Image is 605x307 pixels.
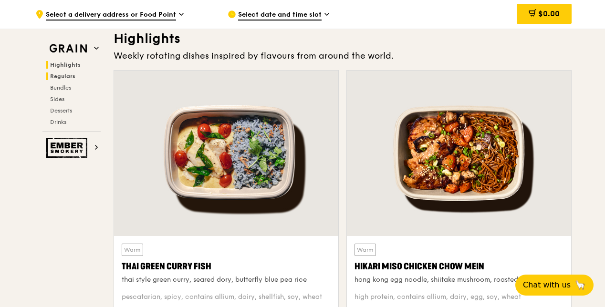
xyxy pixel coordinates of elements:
span: Highlights [50,61,81,68]
div: high protein, contains allium, dairy, egg, soy, wheat [355,292,563,302]
span: Regulars [50,73,75,80]
span: Chat with us [523,279,571,291]
span: 🦙 [574,279,586,291]
div: thai style green curry, seared dory, butterfly blue pea rice [122,275,331,285]
span: $0.00 [538,9,560,18]
div: Hikari Miso Chicken Chow Mein [355,260,563,273]
h3: Highlights [114,30,572,47]
div: Weekly rotating dishes inspired by flavours from around the world. [114,49,572,62]
div: Warm [122,244,143,256]
button: Chat with us🦙 [515,275,594,296]
div: pescatarian, spicy, contains allium, dairy, shellfish, soy, wheat [122,292,331,302]
img: Grain web logo [46,40,90,57]
span: Sides [50,96,64,102]
span: Desserts [50,107,72,114]
div: Warm [355,244,376,256]
div: hong kong egg noodle, shiitake mushroom, roasted carrot [355,275,563,285]
img: Ember Smokery web logo [46,138,90,158]
span: Select date and time slot [238,10,322,20]
span: Select a delivery address or Food Point [46,10,176,20]
span: Bundles [50,84,71,91]
span: Drinks [50,119,66,125]
div: Thai Green Curry Fish [122,260,331,273]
